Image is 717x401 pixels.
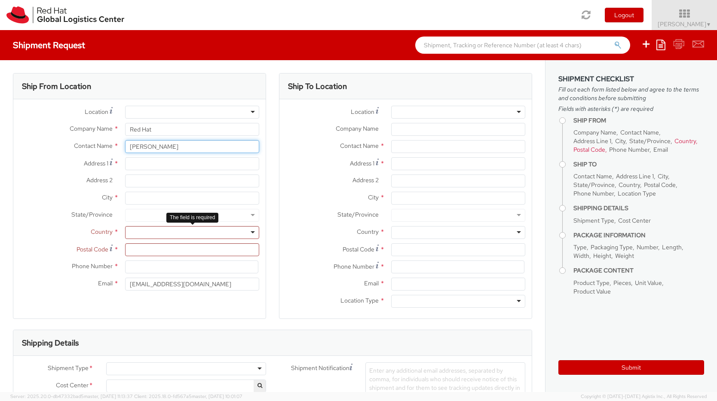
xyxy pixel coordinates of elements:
[368,193,379,201] span: City
[591,243,633,251] span: Packaging Type
[558,75,704,83] h3: Shipment Checklist
[573,267,704,274] h4: Package Content
[573,181,615,189] span: State/Province
[658,172,668,180] span: City
[635,279,662,287] span: Unit Value
[573,161,704,168] h4: Ship To
[10,393,133,399] span: Server: 2025.20.0-db47332bad5
[352,176,379,184] span: Address 2
[351,108,374,116] span: Location
[573,190,614,197] span: Phone Number
[629,137,671,145] span: State/Province
[415,37,630,54] input: Shipment, Tracking or Reference Number (at least 4 chars)
[573,117,704,124] h4: Ship From
[573,252,589,260] span: Width
[336,125,379,132] span: Company Name
[573,232,704,239] h4: Package Information
[605,8,643,22] button: Logout
[86,176,113,184] span: Address 2
[618,217,651,224] span: Cost Center
[573,172,612,180] span: Contact Name
[609,146,650,153] span: Phone Number
[357,228,379,236] span: Country
[84,159,108,167] span: Address 1
[558,360,704,375] button: Submit
[74,142,113,150] span: Contact Name
[613,279,631,287] span: Pieces
[334,263,374,270] span: Phone Number
[84,393,133,399] span: master, [DATE] 11:13:37
[573,279,610,287] span: Product Type
[6,6,124,24] img: rh-logistics-00dfa346123c4ec078e1.svg
[581,393,707,400] span: Copyright © [DATE]-[DATE] Agistix Inc., All Rights Reserved
[619,181,640,189] span: Country
[706,21,711,28] span: ▼
[653,146,668,153] span: Email
[618,190,656,197] span: Location Type
[593,252,611,260] span: Height
[56,381,89,391] span: Cost Center
[615,252,634,260] span: Weight
[644,181,676,189] span: Postal Code
[558,85,704,102] span: Fill out each form listed below and agree to the terms and conditions before submitting
[364,279,379,287] span: Email
[340,297,379,304] span: Location Type
[637,243,658,251] span: Number
[134,393,242,399] span: Client: 2025.18.0-fd567a5
[615,137,625,145] span: City
[70,125,113,132] span: Company Name
[620,129,659,136] span: Contact Name
[369,367,520,400] span: Enter any additional email addresses, separated by comma, for individuals who should receive noti...
[558,104,704,113] span: Fields with asterisks (*) are required
[573,243,587,251] span: Type
[22,82,91,91] h3: Ship From Location
[573,137,611,145] span: Address Line 1
[166,213,218,223] div: The field is required
[337,211,379,218] span: State/Province
[77,245,108,253] span: Postal Code
[573,288,611,295] span: Product Value
[85,108,108,116] span: Location
[340,142,379,150] span: Contact Name
[288,82,347,91] h3: Ship To Location
[573,217,614,224] span: Shipment Type
[616,172,654,180] span: Address Line 1
[48,364,89,373] span: Shipment Type
[573,129,616,136] span: Company Name
[98,279,113,287] span: Email
[102,193,113,201] span: City
[91,228,113,236] span: Country
[343,245,374,253] span: Postal Code
[350,159,374,167] span: Address 1
[13,40,85,50] h4: Shipment Request
[573,205,704,211] h4: Shipping Details
[72,262,113,270] span: Phone Number
[22,339,79,347] h3: Shipping Details
[674,137,696,145] span: Country
[658,20,711,28] span: [PERSON_NAME]
[573,146,605,153] span: Postal Code
[192,393,242,399] span: master, [DATE] 10:01:07
[291,364,349,373] span: Shipment Notification
[662,243,682,251] span: Length
[71,211,113,218] span: State/Province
